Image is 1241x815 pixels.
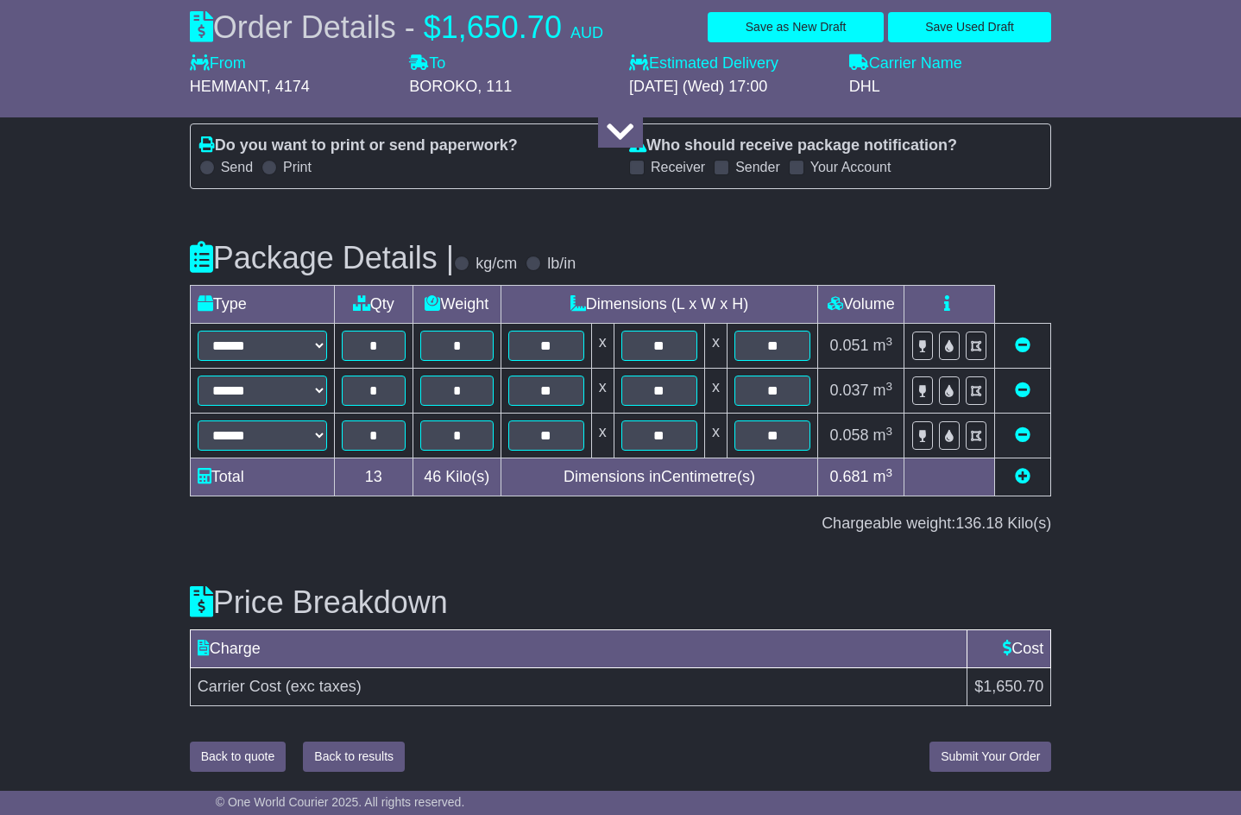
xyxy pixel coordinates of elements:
td: Charge [190,630,967,668]
label: To [409,54,445,73]
span: (exc taxes) [286,678,362,695]
div: [DATE] (Wed) 17:00 [629,78,832,97]
span: Carrier Cost [198,678,281,695]
span: 0.037 [830,382,869,399]
a: Remove this item [1015,426,1030,444]
label: From [190,54,246,73]
sup: 3 [886,466,893,479]
span: , 4174 [267,78,310,95]
span: 1,650.70 [441,9,562,45]
span: $1,650.70 [974,678,1043,695]
h3: Package Details | [190,241,455,275]
td: x [591,414,614,458]
td: x [591,369,614,414]
td: 13 [334,458,413,496]
span: © One World Courier 2025. All rights reserved. [216,795,465,809]
span: , 111 [477,78,512,95]
td: Cost [967,630,1051,668]
div: Order Details - [190,9,603,46]
td: Kilo(s) [413,458,501,496]
td: x [705,324,728,369]
button: Back to results [303,742,405,772]
span: m [873,468,893,485]
td: x [705,414,728,458]
span: 0.681 [830,468,869,485]
label: Receiver [651,159,705,175]
td: Dimensions in Centimetre(s) [501,458,818,496]
td: Weight [413,286,501,324]
div: Chargeable weight: Kilo(s) [190,515,1052,534]
span: m [873,337,893,354]
label: Sender [735,159,780,175]
a: Remove this item [1015,337,1030,354]
span: m [873,382,893,399]
button: Save Used Draft [888,12,1051,42]
button: Submit Your Order [929,742,1051,772]
span: m [873,426,893,444]
sup: 3 [886,380,893,393]
td: x [705,369,728,414]
td: Total [190,458,334,496]
label: Carrier Name [849,54,962,73]
td: Dimensions (L x W x H) [501,286,818,324]
span: Submit Your Order [941,749,1040,763]
label: lb/in [547,255,576,274]
div: DHL [849,78,1052,97]
label: Do you want to print or send paperwork? [199,136,518,155]
td: Qty [334,286,413,324]
td: x [591,324,614,369]
td: Volume [818,286,904,324]
h3: Price Breakdown [190,585,1052,620]
span: AUD [570,24,603,41]
button: Back to quote [190,742,287,772]
a: Remove this item [1015,382,1030,399]
span: BOROKO [409,78,477,95]
sup: 3 [886,335,893,348]
span: $ [424,9,441,45]
label: Estimated Delivery [629,54,832,73]
a: Add new item [1015,468,1030,485]
label: Your Account [810,159,891,175]
sup: 3 [886,425,893,438]
label: kg/cm [476,255,517,274]
span: 0.058 [830,426,869,444]
span: 0.051 [830,337,869,354]
button: Save as New Draft [708,12,883,42]
span: HEMMANT [190,78,267,95]
label: Send [221,159,253,175]
span: 136.18 [955,515,1003,532]
label: Print [283,159,312,175]
span: 46 [424,468,441,485]
td: Type [190,286,334,324]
